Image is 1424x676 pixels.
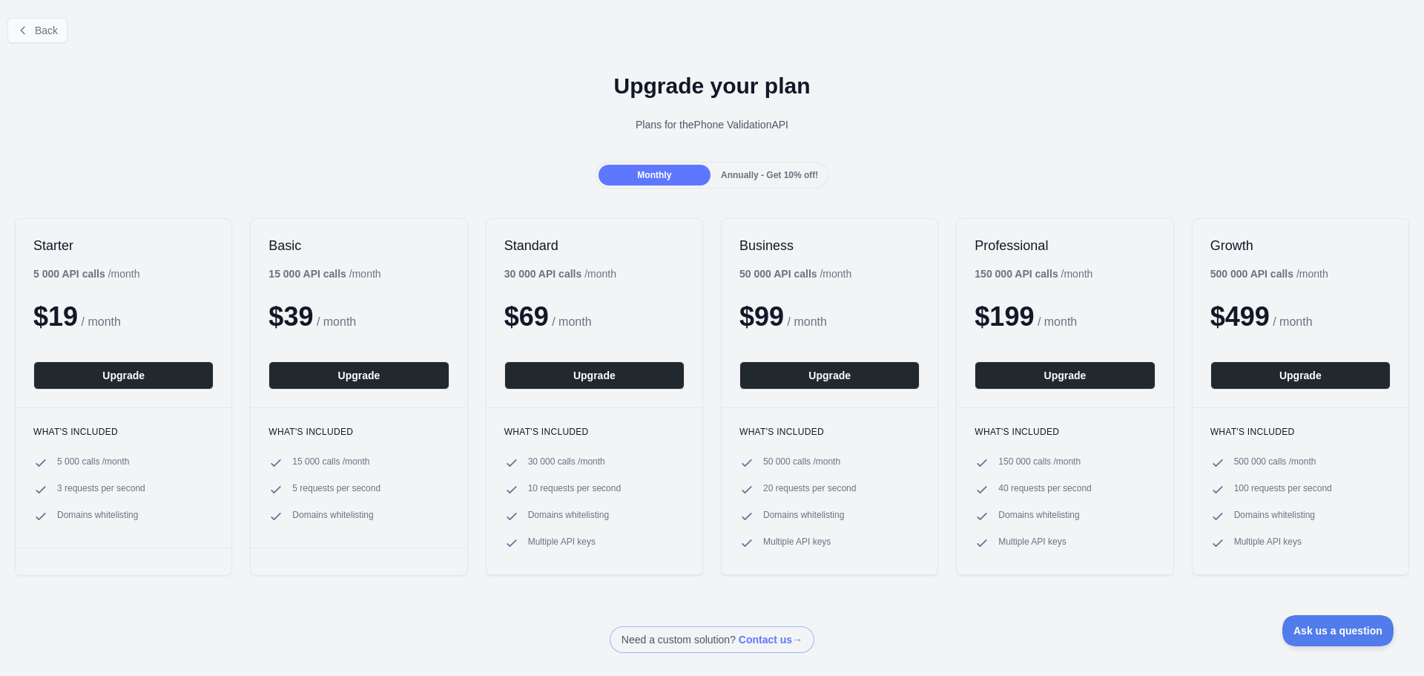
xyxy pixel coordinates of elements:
h2: Business [739,237,920,255]
span: $ 99 [739,301,784,332]
b: 50 000 API calls [739,268,817,280]
b: 30 000 API calls [504,268,582,280]
div: / month [975,266,1092,281]
span: $ 199 [975,301,1034,332]
div: / month [504,266,616,281]
h2: Standard [504,237,685,255]
h2: Professional [975,237,1155,255]
iframe: Toggle Customer Support [1282,615,1394,646]
div: / month [739,266,851,281]
b: 150 000 API calls [975,268,1058,280]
